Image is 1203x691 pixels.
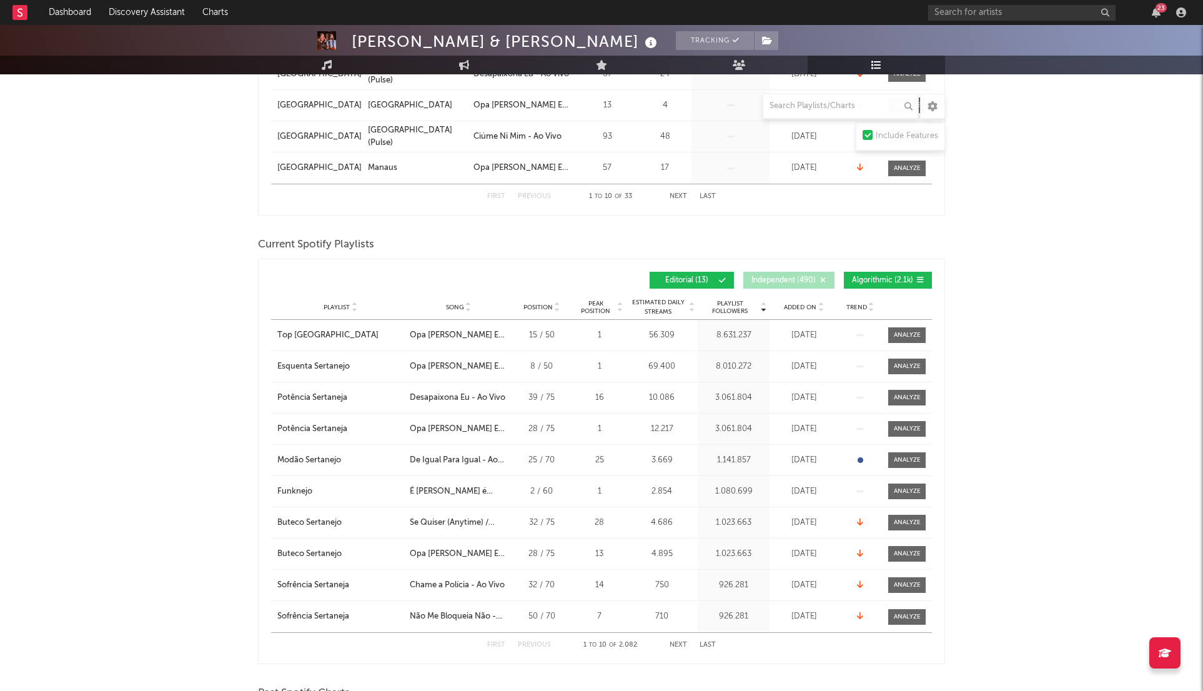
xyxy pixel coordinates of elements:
div: Manaus [368,162,397,174]
span: of [615,194,622,199]
div: De Igual Para Igual - Ao Vivo [410,454,507,467]
span: Position [523,304,553,311]
div: 32 / 70 [513,579,570,592]
div: 3.061.804 [701,423,766,435]
div: 25 [576,454,623,467]
span: Editorial ( 13 ) [658,277,715,284]
div: 28 / 75 [513,423,570,435]
div: 13 [576,548,623,560]
div: Ciúme Ni Mim - Ao Vivo [473,131,562,143]
a: Opa [PERSON_NAME] Eu - Ao Vivo [473,162,573,174]
div: 1 10 33 [576,189,645,204]
a: Funknejo [277,485,403,498]
div: [DATE] [773,610,835,623]
a: Buteco Sertanejo [277,517,403,529]
span: Playlist [324,304,350,311]
div: 3.061.804 [701,392,766,404]
span: Playlist Followers [701,300,759,315]
button: 23 [1152,7,1161,17]
button: Next [670,193,687,200]
div: Potência Sertaneja [277,423,347,435]
input: Search Playlists/Charts [763,94,919,119]
a: [GEOGRAPHIC_DATA] [277,162,362,174]
div: Desapaixona Eu - Ao Vivo [410,392,505,404]
div: [PERSON_NAME] & [PERSON_NAME] [352,31,660,52]
div: Buteco Sertanejo [277,517,342,529]
div: 17 [641,162,688,174]
div: Top [GEOGRAPHIC_DATA] [277,329,379,342]
a: Potência Sertaneja [277,392,403,404]
div: Chame a Polícia - Ao Vivo [410,579,505,592]
span: Independent ( 490 ) [751,277,816,284]
span: Current Spotify Playlists [258,237,374,252]
button: Previous [518,642,551,649]
span: Added On [784,304,816,311]
div: 1.141.857 [701,454,766,467]
div: 69.400 [629,360,695,373]
div: 12.217 [629,423,695,435]
div: 93 [579,131,635,143]
div: 1 [576,423,623,435]
div: 13 [579,99,635,112]
div: Opa [PERSON_NAME] Eu - Ao Vivo [410,360,507,373]
a: Potência Sertaneja [277,423,403,435]
span: to [595,194,602,199]
button: Editorial(13) [650,272,734,289]
div: 57 [579,162,635,174]
div: 1.080.699 [701,485,766,498]
div: Buteco Sertanejo [277,548,342,560]
div: Não Me Bloqueia Não - Ao Vivo [410,610,507,623]
div: 1 [576,329,623,342]
div: Opa [PERSON_NAME] Eu - Ao Vivo [410,329,507,342]
div: 32 / 75 [513,517,570,529]
a: Ciúme Ni Mim - Ao Vivo [473,131,573,143]
div: [DATE] [773,392,835,404]
div: 4.895 [629,548,695,560]
button: Algorithmic(2.1k) [844,272,932,289]
div: 1.023.663 [701,517,766,529]
div: Sofrência Sertaneja [277,610,349,623]
button: Independent(490) [743,272,834,289]
span: of [609,642,616,648]
button: First [487,642,505,649]
div: 15 / 50 [513,329,570,342]
div: 56.309 [629,329,695,342]
span: Estimated Daily Streams [629,298,687,317]
div: Esquenta Sertanejo [277,360,350,373]
button: Next [670,642,687,649]
a: [GEOGRAPHIC_DATA] [277,131,362,143]
div: Include Features [876,129,938,144]
div: 8.010.272 [701,360,766,373]
div: 2 / 60 [513,485,570,498]
div: Sofrência Sertaneja [277,579,349,592]
div: 926.281 [701,579,766,592]
div: 28 [576,517,623,529]
span: to [589,642,597,648]
a: Sofrência Sertaneja [277,579,403,592]
div: 4 [641,99,688,112]
div: Modão Sertanejo [277,454,341,467]
div: 8.631.237 [701,329,766,342]
a: Esquenta Sertanejo [277,360,403,373]
div: 3.669 [629,454,695,467]
div: Se Quiser (Anytime) / Lábios Divididos (Labios Compartidos) / Vivendo de Solidão - Ao Vivo [410,517,507,529]
div: [DATE] [773,579,835,592]
div: 10.086 [629,392,695,404]
div: 14 [576,579,623,592]
div: 8 / 50 [513,360,570,373]
div: 48 [641,131,688,143]
div: 23 [1156,3,1167,12]
div: [GEOGRAPHIC_DATA] [368,99,452,112]
div: 4.686 [629,517,695,529]
div: [DATE] [773,162,835,174]
a: [GEOGRAPHIC_DATA] (Pulse) [368,124,467,149]
div: 28 / 75 [513,548,570,560]
div: [DATE] [773,517,835,529]
div: Opa [PERSON_NAME] Eu - Ao Vivo [410,423,507,435]
a: [GEOGRAPHIC_DATA] [368,99,467,112]
a: Sofrência Sertaneja [277,610,403,623]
